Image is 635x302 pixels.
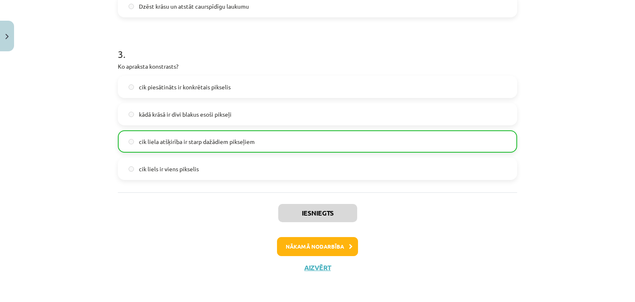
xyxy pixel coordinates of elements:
[129,112,134,117] input: kādā krāsā ir divi blakus esoši pikseļi
[139,83,231,91] span: cik piesātināts ir konkrētais pikselis
[129,166,134,172] input: cik liels ir viens pikselis
[129,84,134,90] input: cik piesātināts ir konkrētais pikselis
[118,62,517,71] p: Ko apraksta konstrasts?
[118,34,517,60] h1: 3 .
[129,4,134,9] input: Dzēst krāsu un atstāt caurspīdīgu laukumu
[277,237,358,256] button: Nākamā nodarbība
[139,165,199,173] span: cik liels ir viens pikselis
[129,139,134,144] input: cik liela atšķirība ir starp dažādiem pikseļiem
[5,34,9,39] img: icon-close-lesson-0947bae3869378f0d4975bcd49f059093ad1ed9edebbc8119c70593378902aed.svg
[302,264,333,272] button: Aizvērt
[139,110,232,119] span: kādā krāsā ir divi blakus esoši pikseļi
[278,204,357,222] button: Iesniegts
[139,137,255,146] span: cik liela atšķirība ir starp dažādiem pikseļiem
[139,2,249,11] span: Dzēst krāsu un atstāt caurspīdīgu laukumu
